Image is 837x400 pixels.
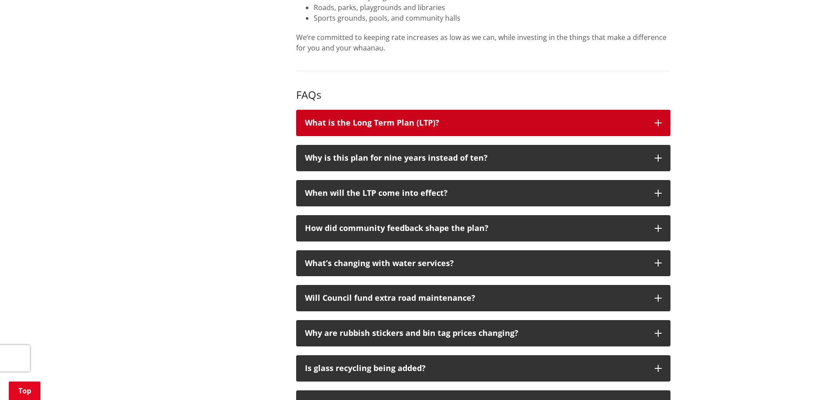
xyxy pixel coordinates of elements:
[305,294,646,303] div: Will Council fund extra road maintenance?
[797,363,828,395] iframe: Messenger Launcher
[305,224,646,233] div: How did community feedback shape the plan?
[296,145,670,171] button: Why is this plan for nine years instead of ten?
[296,71,670,101] h3: FAQs
[296,110,670,136] button: What is the Long Term Plan (LTP)?
[296,32,670,53] p: We’re committed to keeping rate increases as low as we can, while investing in the things that ma...
[296,180,670,206] button: When will the LTP come into effect?
[296,320,670,346] button: Why are rubbish stickers and bin tag prices changing?
[296,355,670,382] button: Is glass recycling being added?
[305,364,646,373] div: Is glass recycling being added?
[296,215,670,241] button: How did community feedback shape the plan?
[305,259,646,268] div: What’s changing with water services?
[296,250,670,277] button: What’s changing with water services?
[305,329,646,338] div: Why are rubbish stickers and bin tag prices changing?
[305,189,646,198] div: When will the LTP come into effect?
[305,154,646,162] div: Why is this plan for nine years instead of ten?
[305,119,646,127] div: What is the Long Term Plan (LTP)?
[314,2,670,13] li: Roads, parks, playgrounds and libraries
[296,285,670,311] button: Will Council fund extra road maintenance?
[314,13,670,23] li: Sports grounds, pools, and community halls
[9,382,40,400] a: Top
